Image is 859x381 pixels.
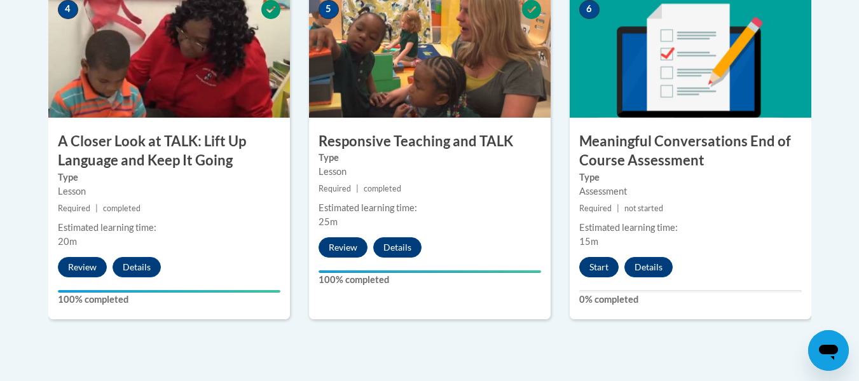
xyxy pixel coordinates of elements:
[624,204,663,213] span: not started
[113,257,161,277] button: Details
[319,201,541,215] div: Estimated learning time:
[58,293,280,307] label: 100% completed
[808,330,849,371] iframe: Button to launch messaging window
[356,184,359,193] span: |
[58,184,280,198] div: Lesson
[579,184,802,198] div: Assessment
[48,132,290,171] h3: A Closer Look at TALK: Lift Up Language and Keep It Going
[319,216,338,227] span: 25m
[319,237,368,258] button: Review
[103,204,141,213] span: completed
[319,270,541,273] div: Your progress
[579,293,802,307] label: 0% completed
[58,170,280,184] label: Type
[364,184,401,193] span: completed
[319,165,541,179] div: Lesson
[58,221,280,235] div: Estimated learning time:
[58,236,77,247] span: 20m
[579,221,802,235] div: Estimated learning time:
[579,236,598,247] span: 15m
[309,132,551,151] h3: Responsive Teaching and TALK
[624,257,673,277] button: Details
[579,204,612,213] span: Required
[319,184,351,193] span: Required
[373,237,422,258] button: Details
[570,132,811,171] h3: Meaningful Conversations End of Course Assessment
[579,170,802,184] label: Type
[58,290,280,293] div: Your progress
[58,204,90,213] span: Required
[617,204,619,213] span: |
[58,257,107,277] button: Review
[319,151,541,165] label: Type
[319,273,541,287] label: 100% completed
[95,204,98,213] span: |
[579,257,619,277] button: Start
